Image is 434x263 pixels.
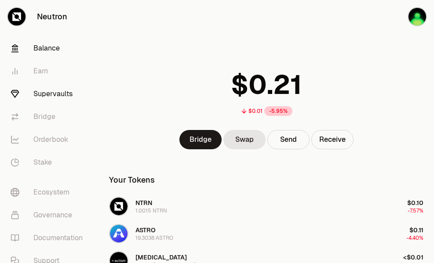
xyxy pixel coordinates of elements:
span: -4.40% [406,234,423,241]
span: -7.57% [408,207,423,214]
button: Send [267,130,310,149]
a: Stake [4,151,95,174]
span: <$0.01 [403,253,423,261]
a: Supervaults [4,83,95,105]
div: 19.3038 ASTRO [135,234,173,241]
button: NTRN LogoNTRN1.0015 NTRN$0.10-7.57% [104,193,429,220]
span: $0.11 [409,226,423,234]
span: $0.10 [407,199,423,207]
img: NTRN Logo [110,198,128,215]
div: -5.95% [264,106,292,116]
a: Documentation [4,227,95,249]
div: 1.0015 NTRN [135,207,167,214]
span: NTRN [135,199,152,207]
span: [MEDICAL_DATA] [135,253,187,261]
a: Orderbook [4,128,95,151]
span: ASTRO [135,226,156,234]
a: Ecosystem [4,181,95,204]
a: Swap [223,130,266,149]
div: Your Tokens [109,174,155,186]
button: ASTRO LogoASTRO19.3038 ASTRO$0.11-4.40% [104,220,429,247]
img: Worldnet [408,8,426,25]
a: Governance [4,204,95,227]
div: $0.01 [248,108,263,115]
a: Earn [4,60,95,83]
button: Receive [311,130,354,149]
a: Balance [4,37,95,60]
a: Bridge [4,105,95,128]
a: Bridge [179,130,222,149]
img: ASTRO Logo [110,225,128,242]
